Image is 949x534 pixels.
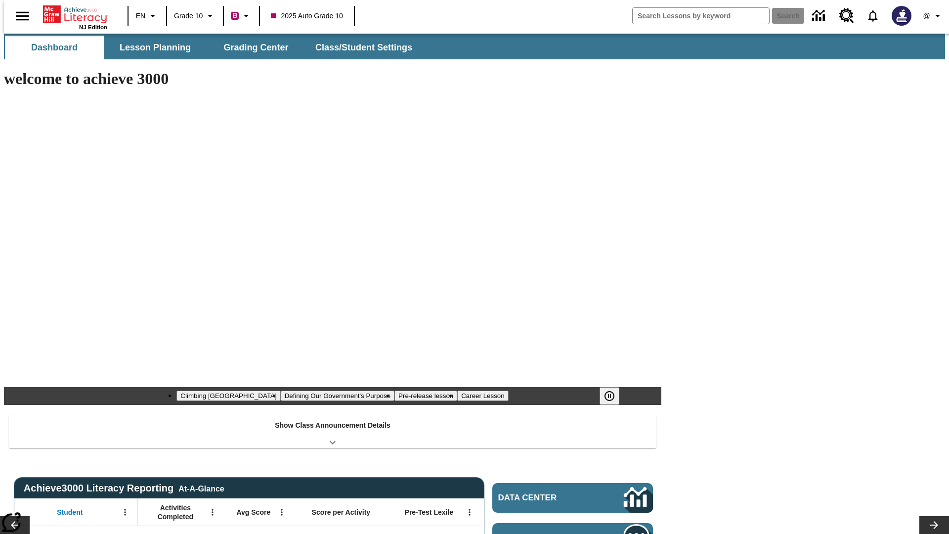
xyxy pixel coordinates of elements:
button: Dashboard [5,36,104,59]
span: Student [57,508,83,517]
a: Home [43,4,107,24]
button: Open side menu [8,1,37,31]
input: search field [633,8,769,24]
span: Pre-Test Lexile [405,508,454,517]
button: Open Menu [462,505,477,520]
a: Resource Center, Will open in new tab [833,2,860,29]
div: SubNavbar [4,36,421,59]
button: Class/Student Settings [307,36,420,59]
button: Grading Center [207,36,305,59]
button: Profile/Settings [917,7,949,25]
a: Data Center [492,483,653,513]
p: Show Class Announcement Details [275,420,390,431]
div: Show Class Announcement Details [9,414,656,448]
h1: welcome to achieve 3000 [4,70,661,88]
button: Pause [600,387,619,405]
button: Select a new avatar [886,3,917,29]
button: Open Menu [118,505,132,520]
span: Activities Completed [143,503,208,521]
button: Slide 1 Climbing Mount Tai [176,391,280,401]
img: Avatar [892,6,911,26]
button: Grade: Grade 10, Select a grade [170,7,220,25]
span: Achieve3000 Literacy Reporting [24,483,224,494]
div: At-A-Glance [178,483,224,493]
span: NJ Edition [79,24,107,30]
span: @ [923,11,930,21]
button: Slide 4 Career Lesson [457,391,508,401]
button: Lesson carousel, Next [919,516,949,534]
button: Lesson Planning [106,36,205,59]
button: Boost Class color is violet red. Change class color [227,7,256,25]
span: EN [136,11,145,21]
button: Open Menu [205,505,220,520]
div: Pause [600,387,629,405]
a: Notifications [860,3,886,29]
span: Score per Activity [312,508,371,517]
button: Language: EN, Select a language [131,7,163,25]
span: Grade 10 [174,11,203,21]
button: Slide 2 Defining Our Government's Purpose [281,391,394,401]
span: Data Center [498,493,591,503]
span: 2025 Auto Grade 10 [271,11,343,21]
button: Open Menu [274,505,289,520]
a: Data Center [806,2,833,30]
div: Home [43,3,107,30]
span: B [232,9,237,22]
span: Avg Score [236,508,270,517]
div: SubNavbar [4,34,945,59]
button: Slide 3 Pre-release lesson [394,391,457,401]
